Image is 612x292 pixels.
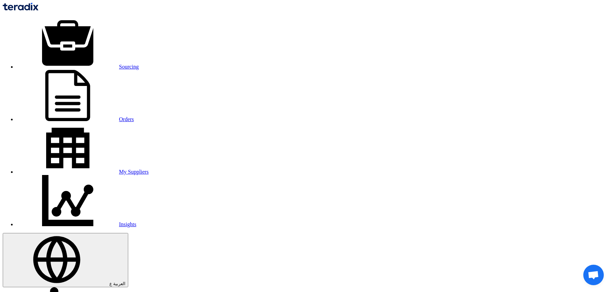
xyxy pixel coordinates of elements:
[16,221,136,227] a: Insights
[16,64,139,70] a: Sourcing
[113,281,125,286] span: العربية
[16,116,134,122] a: Orders
[583,265,604,285] a: Open chat
[16,169,149,175] a: My Suppliers
[109,281,112,286] span: ع
[3,233,128,287] button: العربية ع
[3,3,38,11] img: Teradix logo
